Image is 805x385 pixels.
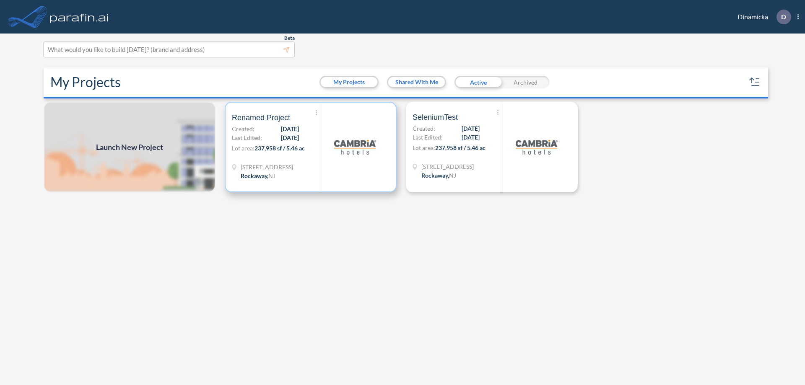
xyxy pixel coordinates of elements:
[748,75,761,89] button: sort
[281,124,299,133] span: [DATE]
[241,163,293,171] span: 321 Mt Hope Ave
[413,112,458,122] span: SeleniumTest
[413,133,443,142] span: Last Edited:
[462,133,480,142] span: [DATE]
[232,124,254,133] span: Created:
[321,77,377,87] button: My Projects
[44,102,216,192] a: Launch New Project
[413,144,435,151] span: Lot area:
[462,124,480,133] span: [DATE]
[421,162,474,171] span: 321 Mt Hope Ave
[413,124,435,133] span: Created:
[281,133,299,142] span: [DATE]
[421,171,456,180] div: Rockaway, NJ
[50,74,121,90] h2: My Projects
[44,102,216,192] img: add
[334,126,376,168] img: logo
[48,8,110,25] img: logo
[454,76,502,88] div: Active
[232,133,262,142] span: Last Edited:
[268,172,275,179] span: NJ
[232,145,254,152] span: Lot area:
[449,172,456,179] span: NJ
[388,77,445,87] button: Shared With Me
[435,144,486,151] span: 237,958 sf / 5.46 ac
[241,171,275,180] div: Rockaway, NJ
[284,35,295,41] span: Beta
[96,142,163,153] span: Launch New Project
[502,76,549,88] div: Archived
[254,145,305,152] span: 237,958 sf / 5.46 ac
[781,13,786,21] p: D
[421,172,449,179] span: Rockaway ,
[725,10,799,24] div: Dinamicka
[516,126,558,168] img: logo
[232,113,290,123] span: Renamed Project
[241,172,268,179] span: Rockaway ,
